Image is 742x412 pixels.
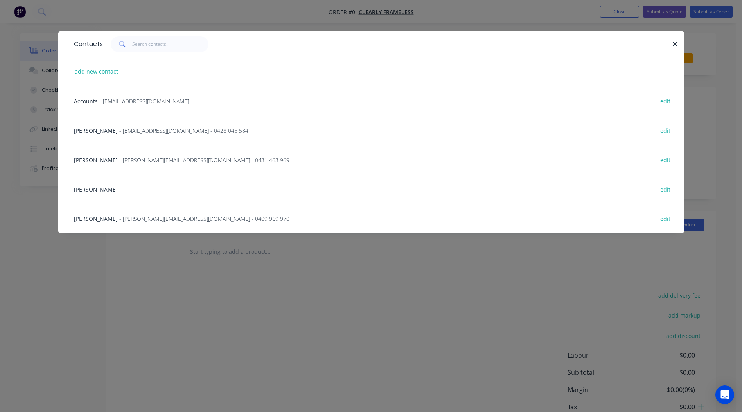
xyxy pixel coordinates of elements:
[74,186,118,193] span: [PERSON_NAME]
[656,96,675,106] button: edit
[74,156,118,164] span: [PERSON_NAME]
[119,186,121,193] span: -
[74,215,118,222] span: [PERSON_NAME]
[119,156,289,164] span: - [PERSON_NAME][EMAIL_ADDRESS][DOMAIN_NAME] - 0431 463 969
[656,213,675,224] button: edit
[132,36,208,52] input: Search contacts...
[119,127,248,134] span: - [EMAIL_ADDRESS][DOMAIN_NAME] - 0428 045 584
[715,385,734,404] div: Open Intercom Messenger
[99,98,192,105] span: - [EMAIL_ADDRESS][DOMAIN_NAME] -
[71,66,122,77] button: add new contact
[74,127,118,134] span: [PERSON_NAME]
[656,125,675,136] button: edit
[656,184,675,194] button: edit
[74,98,98,105] span: Accounts
[656,154,675,165] button: edit
[119,215,289,222] span: - [PERSON_NAME][EMAIL_ADDRESS][DOMAIN_NAME] - 0409 969 970
[70,32,103,57] div: Contacts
